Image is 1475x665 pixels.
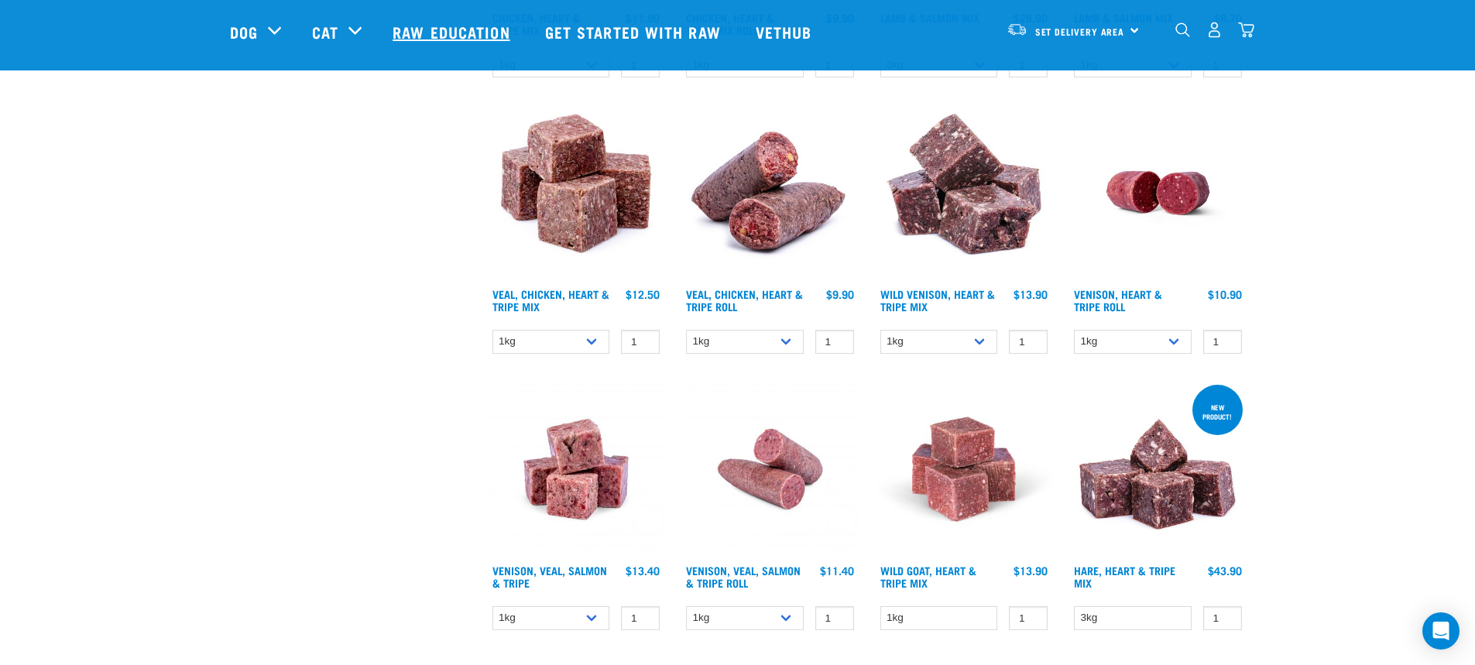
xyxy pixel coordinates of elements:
[1014,564,1048,577] div: $13.90
[626,288,660,300] div: $12.50
[1074,291,1162,309] a: Venison, Heart & Tripe Roll
[1203,330,1242,354] input: 1
[1009,606,1048,630] input: 1
[530,1,740,63] a: Get started with Raw
[1007,22,1027,36] img: van-moving.png
[230,20,258,43] a: Dog
[492,291,609,309] a: Veal, Chicken, Heart & Tripe Mix
[686,291,803,309] a: Veal, Chicken, Heart & Tripe Roll
[626,564,660,577] div: $13.40
[1203,606,1242,630] input: 1
[1070,382,1246,557] img: 1175 Rabbit Heart Tripe Mix 01
[880,567,976,585] a: Wild Goat, Heart & Tripe Mix
[621,606,660,630] input: 1
[489,382,664,557] img: Venison Veal Salmon Tripe 1621
[682,382,858,557] img: Venison Veal Salmon Tripe 1651
[1238,22,1254,38] img: home-icon@2x.png
[876,382,1052,557] img: Goat Heart Tripe 8451
[1070,105,1246,281] img: Raw Essentials Venison Heart & Tripe Hypoallergenic Raw Pet Food Bulk Roll Unwrapped
[876,105,1052,281] img: 1171 Venison Heart Tripe Mix 01
[740,1,832,63] a: Vethub
[1192,396,1243,428] div: new product!
[1208,288,1242,300] div: $10.90
[621,330,660,354] input: 1
[1206,22,1223,38] img: user.png
[815,606,854,630] input: 1
[312,20,338,43] a: Cat
[1014,288,1048,300] div: $13.90
[826,288,854,300] div: $9.90
[1208,564,1242,577] div: $43.90
[489,105,664,281] img: Veal Chicken Heart Tripe Mix 01
[377,1,529,63] a: Raw Education
[820,564,854,577] div: $11.40
[1175,22,1190,37] img: home-icon-1@2x.png
[1422,612,1460,650] div: Open Intercom Messenger
[1009,330,1048,354] input: 1
[682,105,858,281] img: 1263 Chicken Organ Roll 02
[880,291,995,309] a: Wild Venison, Heart & Tripe Mix
[1074,567,1175,585] a: Hare, Heart & Tripe Mix
[1035,29,1125,34] span: Set Delivery Area
[686,567,801,585] a: Venison, Veal, Salmon & Tripe Roll
[815,330,854,354] input: 1
[492,567,607,585] a: Venison, Veal, Salmon & Tripe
